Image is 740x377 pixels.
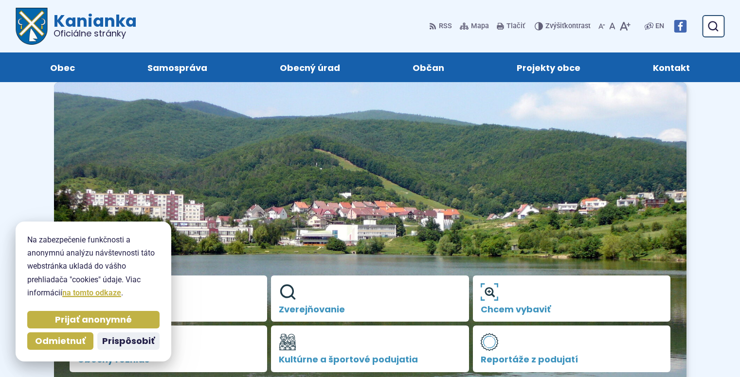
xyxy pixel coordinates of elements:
a: Logo Kanianka, prejsť na domovskú stránku. [16,8,137,45]
a: Projekty obce [490,52,607,82]
a: Zverejňovanie [271,275,469,322]
a: Mapa [458,16,491,36]
a: RSS [429,16,454,36]
span: Chcem vybaviť [481,305,663,314]
a: Kontakt [627,52,717,82]
img: Prejsť na Facebook stránku [674,20,686,33]
button: Nastaviť pôvodnú veľkosť písma [607,16,617,36]
span: Obec [50,52,75,82]
span: EN [655,20,664,32]
a: Obec [23,52,101,82]
a: na tomto odkaze [62,288,121,297]
a: Reportáže z podujatí [473,326,671,372]
button: Odmietnuť [27,332,93,350]
span: Projekty obce [517,52,580,82]
span: Oficiálne stránky [54,29,137,38]
a: Samospráva [121,52,234,82]
a: Obecný úrad [253,52,366,82]
span: Prispôsobiť [102,336,155,347]
span: Zvýšiť [545,22,564,30]
a: Kultúrne a športové podujatia [271,326,469,372]
span: Mapa [471,20,489,32]
a: Občan [386,52,471,82]
h1: Kanianka [48,13,137,38]
span: Kontakt [653,52,690,82]
span: Obecný úrad [280,52,340,82]
span: Obecný rozhlas [77,355,260,364]
a: EN [653,20,666,32]
span: Prijať anonymné [55,314,132,326]
span: Zverejňovanie [279,305,461,314]
button: Prispôsobiť [97,332,160,350]
span: Občan [413,52,444,82]
span: Odmietnuť [35,336,86,347]
a: Chcem vybaviť [473,275,671,322]
img: Prejsť na domovskú stránku [16,8,48,45]
button: Zväčšiť veľkosť písma [617,16,632,36]
p: Na zabezpečenie funkčnosti a anonymnú analýzu návštevnosti táto webstránka ukladá do vášho prehli... [27,233,160,299]
span: Samospráva [147,52,207,82]
button: Zvýšiťkontrast [535,16,593,36]
span: kontrast [545,22,591,31]
span: Kultúrne a športové podujatia [279,355,461,364]
span: Reportáže z podujatí [481,355,663,364]
span: Tlačiť [506,22,525,31]
span: RSS [439,20,452,32]
button: Prijať anonymné [27,311,160,328]
button: Zmenšiť veľkosť písma [596,16,607,36]
button: Tlačiť [495,16,527,36]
